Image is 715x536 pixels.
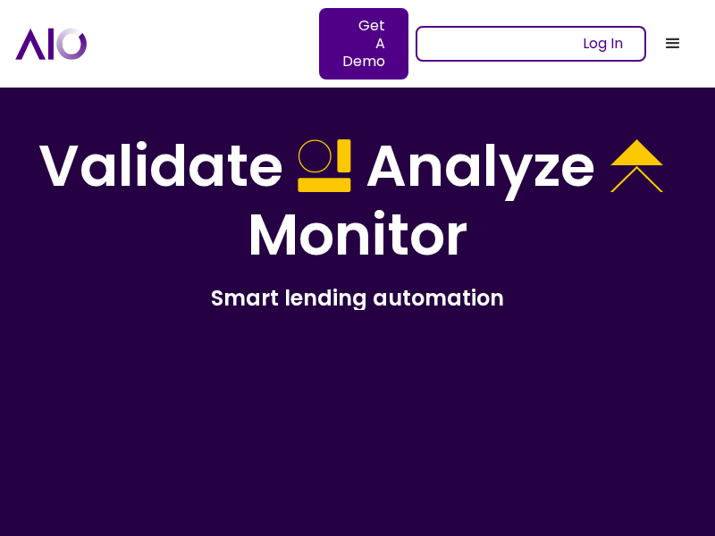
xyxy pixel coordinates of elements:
[366,132,595,201] h1: Analyze
[15,28,416,59] a: home
[248,201,468,270] h1: Monitor
[416,26,646,62] a: Log In
[646,17,700,71] div: menu
[319,8,408,80] a: Get A Demo
[38,132,283,201] h1: Validate
[29,284,686,312] h2: Smart lending automation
